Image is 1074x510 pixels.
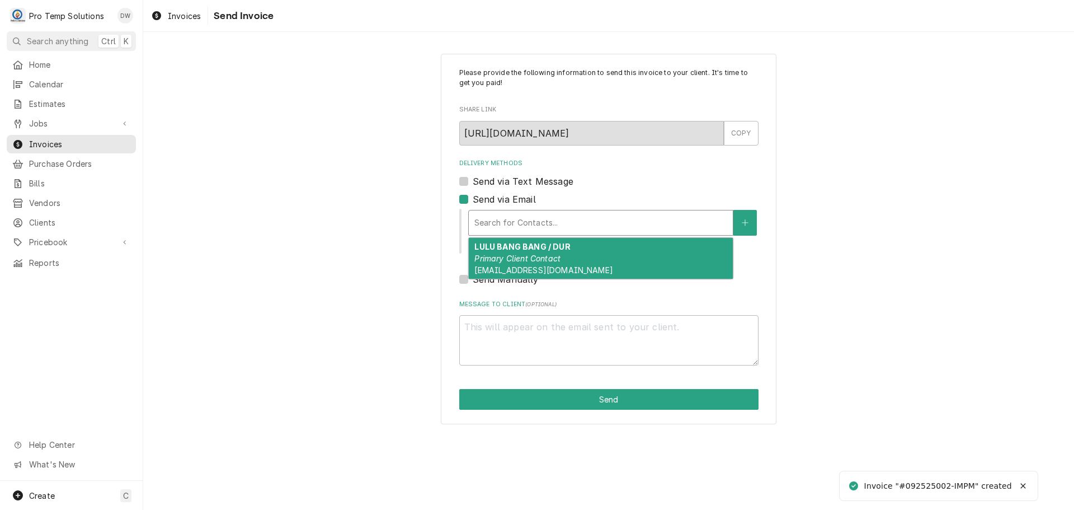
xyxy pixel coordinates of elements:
span: ( optional ) [525,301,557,307]
span: K [124,35,129,47]
span: Clients [29,217,130,228]
a: Go to What's New [7,455,136,474]
span: Invoices [29,138,130,150]
button: Search anythingCtrlK [7,31,136,51]
svg: Create New Contact [742,219,748,227]
span: Estimates [29,98,130,110]
label: Share Link [459,105,759,114]
a: Go to Help Center [7,436,136,454]
a: Go to Pricebook [7,233,136,251]
em: Primary Client Contact [474,254,560,263]
a: Clients [7,213,136,232]
span: Pricebook [29,236,114,248]
span: Jobs [29,118,114,129]
a: Reports [7,254,136,272]
button: Create New Contact [733,210,757,236]
button: COPY [724,121,759,146]
span: Bills [29,177,130,189]
div: P [10,8,26,24]
div: Invoice Send [441,54,776,424]
strong: LULU BANG BANG / DUR [474,242,570,251]
span: Reports [29,257,130,269]
a: Vendors [7,194,136,212]
a: Estimates [7,95,136,113]
span: What's New [29,458,129,470]
div: Invoice "#092525002-IMPM" created [864,480,1014,492]
div: Button Group Row [459,389,759,410]
label: Message to Client [459,300,759,309]
div: DW [117,8,133,24]
span: Help Center [29,439,129,451]
label: Send via Text Message [473,175,573,188]
label: Delivery Methods [459,159,759,168]
div: Invoice Send Form [459,68,759,366]
span: [EMAIL_ADDRESS][DOMAIN_NAME] [474,265,613,275]
p: Please provide the following information to send this invoice to your client. It's time to get yo... [459,68,759,88]
div: Delivery Methods [459,159,759,286]
div: Dana Williams's Avatar [117,8,133,24]
label: Send Manually [473,273,539,286]
a: Home [7,55,136,74]
a: Purchase Orders [7,155,136,173]
a: Go to Jobs [7,114,136,133]
span: Vendors [29,197,130,209]
span: Search anything [27,35,88,47]
span: C [123,490,129,502]
span: Invoices [168,10,201,22]
label: Send via Email [473,193,536,206]
div: Button Group [459,389,759,410]
span: Calendar [29,78,130,90]
a: Invoices [147,7,205,25]
span: Home [29,59,130,71]
div: Pro Temp Solutions [29,10,104,22]
div: Pro Temp Solutions's Avatar [10,8,26,24]
span: Purchase Orders [29,158,130,170]
span: Ctrl [101,35,116,47]
a: Bills [7,174,136,193]
div: Share Link [459,105,759,145]
button: Send [459,389,759,410]
span: Send Invoice [210,8,274,24]
span: Create [29,491,55,500]
div: Message to Client [459,300,759,366]
a: Calendar [7,75,136,93]
a: Invoices [7,135,136,153]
